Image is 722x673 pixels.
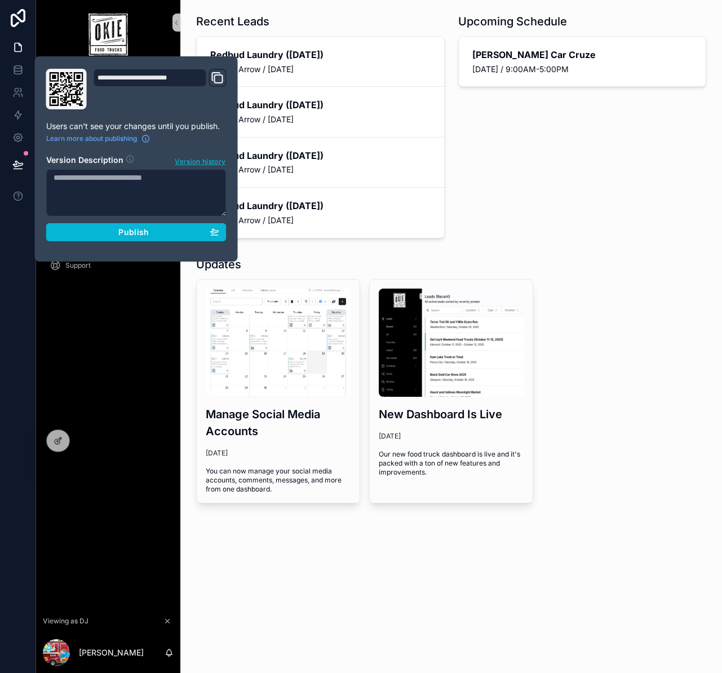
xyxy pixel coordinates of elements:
h1: Updates [196,256,241,272]
a: Learn more about publishing [46,134,150,143]
h1: Recent Leads [196,14,269,29]
span: Learn more about publishing [46,134,137,143]
h3: Manage Social Media Accounts [206,406,351,440]
img: 35142-social.png [206,289,351,397]
h2: [PERSON_NAME] Car Cruze [472,48,693,61]
span: Broken Arrow / [DATE] [210,64,431,75]
button: Publish [46,223,227,241]
p: [DATE] [206,449,228,458]
span: Broken Arrow / [DATE] [210,114,431,125]
a: Redbud Laundry ([DATE])Broken Arrow / [DATE] [197,86,444,136]
a: 35142-social.pngManage Social Media Accounts[DATE]You can now manage your social media accounts, ... [196,279,360,503]
p: [PERSON_NAME] [79,647,144,658]
h2: Redbud Laundry ([DATE]) [210,149,431,162]
h2: Version Description [46,154,123,167]
span: Version history [175,155,225,166]
button: Version history [174,154,226,167]
a: Redbud Laundry ([DATE])Broken Arrow / [DATE] [197,187,444,237]
h3: New Dashboard Is Live [379,406,524,423]
h2: Redbud Laundry ([DATE]) [210,200,431,212]
a: new-dashboard.jpgNew Dashboard Is Live[DATE]Our new food truck dashboard is live and it's packed ... [369,279,533,503]
a: Redbud Laundry ([DATE])Broken Arrow / [DATE] [197,37,444,86]
span: Our new food truck dashboard is live and it's packed with a ton of new features and improvements. [379,450,524,477]
p: [DATE] [379,432,401,441]
h2: Redbud Laundry ([DATE]) [210,48,431,61]
img: new-dashboard.jpg [379,289,524,397]
span: Broken Arrow / [DATE] [210,164,431,175]
img: App logo [88,14,127,56]
span: You can now manage your social media accounts, comments, messages, and more from one dashboard. [206,467,351,494]
span: Support [65,261,91,270]
h2: Redbud Laundry ([DATE]) [210,99,431,111]
a: Redbud Laundry ([DATE])Broken Arrow / [DATE] [197,137,444,187]
span: [DATE] / 9:00AM-5:00PM [472,64,693,75]
span: Publish [118,227,149,237]
a: Support [43,255,174,276]
span: Viewing as DJ [43,617,88,626]
span: Broken Arrow / [DATE] [210,215,431,226]
div: Domain and Custom Link [94,69,227,109]
h1: Upcoming Schedule [458,14,567,29]
p: Users can't see your changes until you publish. [46,121,227,132]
